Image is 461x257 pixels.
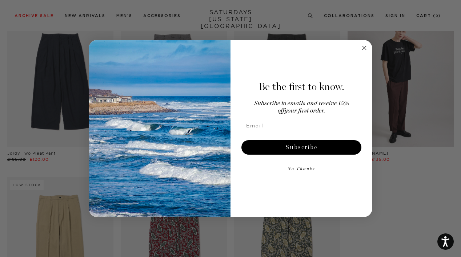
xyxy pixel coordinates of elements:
[89,40,230,217] img: 125c788d-000d-4f3e-b05a-1b92b2a23ec9.jpeg
[259,81,344,93] span: Be the first to know.
[360,44,369,52] button: Close dialog
[241,140,361,155] button: Subscribe
[278,108,284,114] span: off
[240,118,363,133] input: Email
[284,108,325,114] span: your first order.
[240,162,363,176] button: No Thanks
[254,101,349,107] span: Subscribe to emails and receive 15%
